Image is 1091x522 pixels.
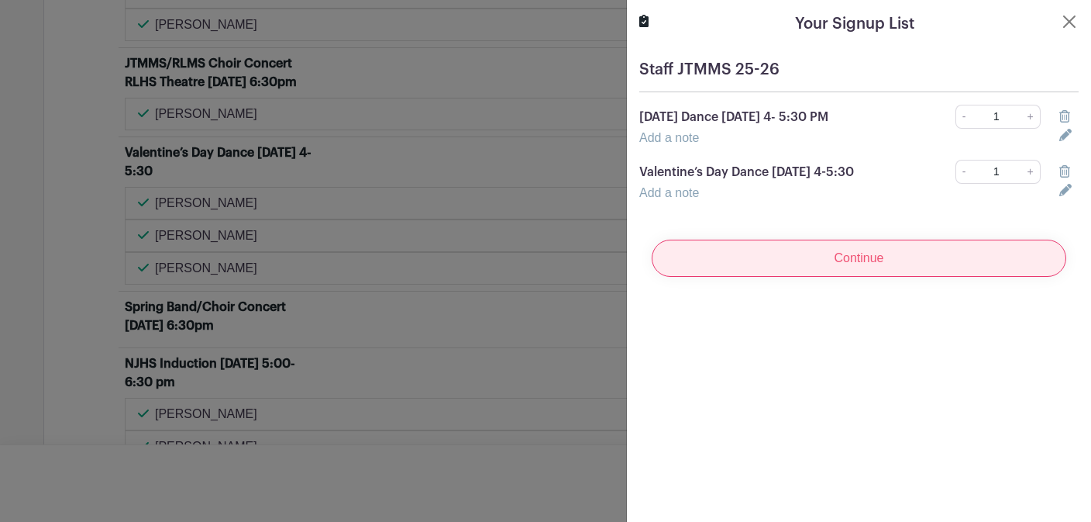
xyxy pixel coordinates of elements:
h5: Your Signup List [795,12,914,36]
a: + [1021,105,1041,129]
a: + [1021,160,1041,184]
a: Add a note [639,131,699,144]
a: Add a note [639,186,699,199]
p: [DATE] Dance [DATE] 4- 5:30 PM [639,108,888,126]
p: Valentine’s Day Dance [DATE] 4-5:30 [639,163,888,181]
a: - [955,160,972,184]
a: - [955,105,972,129]
h5: Staff JTMMS 25-26 [639,60,1079,79]
input: Continue [652,240,1066,277]
button: Close [1060,12,1079,31]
